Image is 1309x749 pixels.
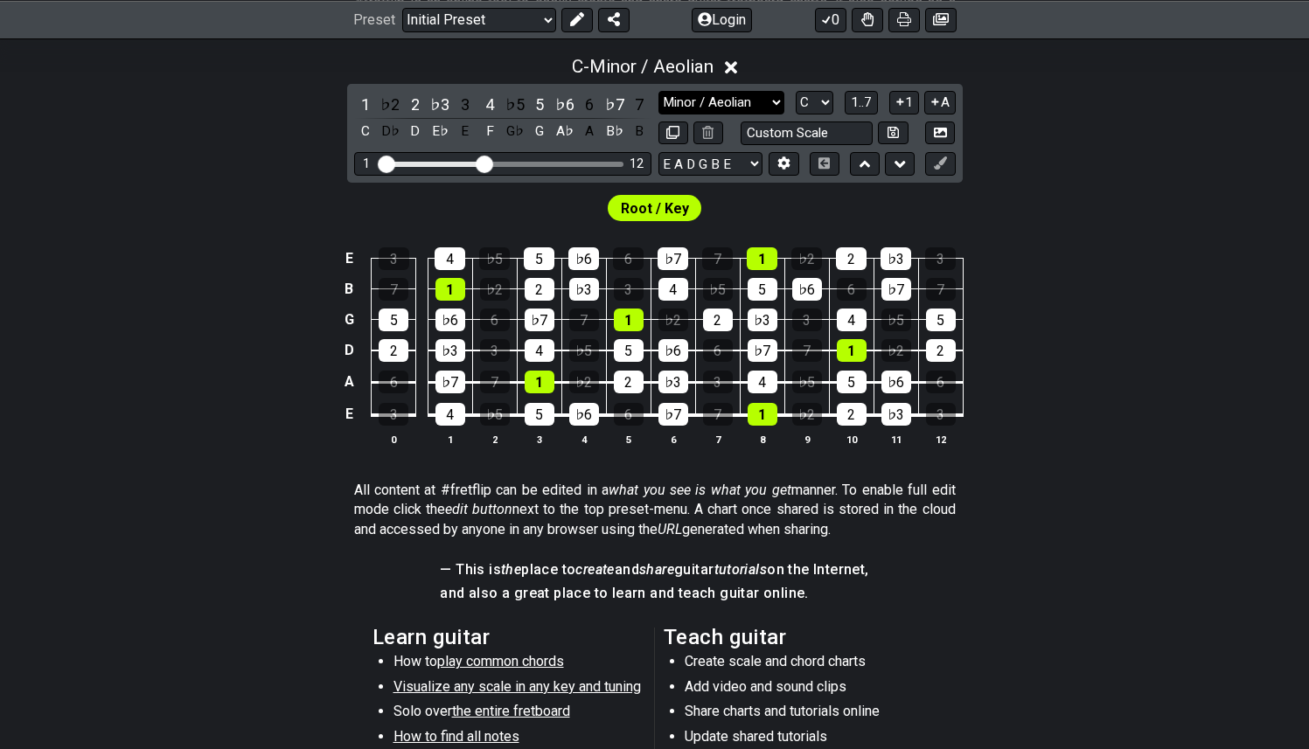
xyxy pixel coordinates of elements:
div: ♭2 [569,371,599,393]
em: edit button [445,501,512,517]
div: ♭6 [568,247,599,270]
em: what you see is what you get [609,482,791,498]
div: 4 [435,247,465,270]
span: How to find all notes [393,728,519,745]
div: toggle scale degree [603,93,626,116]
div: toggle scale degree [404,93,427,116]
div: 6 [703,339,733,362]
div: ♭6 [658,339,688,362]
th: 8 [740,430,784,448]
div: ♭7 [881,278,911,301]
div: 1 [747,247,777,270]
div: ♭7 [748,339,777,362]
div: 7 [703,403,733,426]
div: 3 [379,247,409,270]
div: ♭3 [881,247,911,270]
select: Scale [658,91,784,114]
div: toggle scale degree [554,93,576,116]
div: ♭2 [792,403,822,426]
button: 1 [889,91,919,114]
td: E [338,398,359,431]
button: Copy [658,121,688,145]
button: Store user defined scale [878,121,908,145]
div: ♭2 [881,339,911,362]
th: 5 [606,430,651,448]
th: 7 [695,430,740,448]
button: Delete [693,121,723,145]
div: 4 [435,403,465,426]
div: 6 [379,371,408,393]
th: 2 [472,430,517,448]
th: 11 [874,430,918,448]
div: toggle pitch class [628,120,651,143]
em: tutorials [714,561,768,578]
button: 1..7 [845,91,878,114]
div: 6 [480,309,510,331]
div: 2 [379,339,408,362]
div: 2 [836,247,867,270]
div: ♭7 [658,403,688,426]
div: ♭5 [569,339,599,362]
div: 5 [837,371,867,393]
th: 4 [561,430,606,448]
td: A [338,366,359,399]
div: 5 [524,247,554,270]
em: share [639,561,674,578]
select: Preset [402,7,556,31]
button: 0 [815,7,846,31]
div: 5 [614,339,644,362]
div: ♭5 [881,309,911,331]
button: Print [888,7,920,31]
div: ♭3 [569,278,599,301]
th: 0 [372,430,416,448]
button: Login [692,7,752,31]
div: 4 [658,278,688,301]
div: 2 [614,371,644,393]
li: Create scale and chord charts [685,652,934,676]
td: B [338,274,359,304]
div: 1 [363,156,370,171]
div: 7 [569,309,599,331]
div: 7 [926,278,956,301]
th: 3 [517,430,561,448]
div: 12 [630,156,644,171]
span: 1..7 [851,94,872,110]
div: 5 [926,309,956,331]
th: 12 [918,430,963,448]
th: 1 [428,430,472,448]
div: ♭2 [791,247,822,270]
p: All content at #fretflip can be edited in a manner. To enable full edit mode click the next to th... [354,481,956,539]
h4: — This is place to and guitar on the Internet, [440,560,868,579]
div: ♭2 [480,278,510,301]
div: 2 [703,309,733,331]
div: ♭3 [881,403,911,426]
div: ♭7 [525,309,554,331]
span: play common chords [437,653,564,669]
em: URL [658,521,682,537]
div: 7 [480,371,510,393]
span: First enable full edit mode to edit [621,196,689,221]
div: toggle pitch class [504,120,526,143]
div: 3 [480,339,510,362]
div: 3 [379,403,408,426]
div: 4 [748,371,777,393]
h2: Teach guitar [664,628,937,647]
td: G [338,304,359,335]
button: Share Preset [598,7,630,31]
div: ♭7 [658,247,688,270]
div: toggle scale degree [578,93,601,116]
div: toggle scale degree [379,93,401,116]
button: A [924,91,955,114]
div: toggle scale degree [428,93,451,116]
div: 3 [614,278,644,301]
div: ♭2 [658,309,688,331]
div: 4 [525,339,554,362]
div: toggle pitch class [379,120,401,143]
button: Move down [885,152,915,176]
div: 6 [614,403,644,426]
div: toggle scale degree [354,93,377,116]
span: the entire fretboard [452,703,570,719]
em: create [575,561,614,578]
div: toggle pitch class [428,120,451,143]
th: 10 [829,430,874,448]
